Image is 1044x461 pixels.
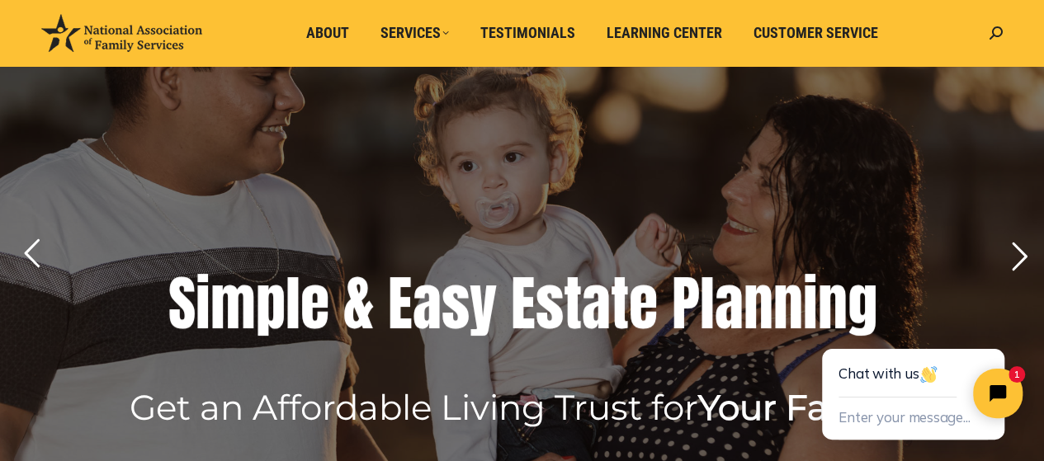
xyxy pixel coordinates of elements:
[380,24,449,42] span: Services
[773,270,803,336] div: n
[698,386,902,429] b: Your Family
[343,270,374,336] div: &
[469,17,587,49] a: Testimonials
[306,24,349,42] span: About
[803,270,818,336] div: i
[672,270,700,336] div: P
[511,270,536,336] div: E
[300,270,329,336] div: e
[442,270,470,336] div: s
[611,270,629,336] div: t
[785,296,1044,461] iframe: Tidio Chat
[564,270,582,336] div: t
[130,393,902,422] rs-layer: Get an Affordable Living Trust for
[607,24,722,42] span: Learning Center
[744,270,773,336] div: n
[286,270,300,336] div: l
[742,17,890,49] a: Customer Service
[629,270,658,336] div: e
[480,24,575,42] span: Testimonials
[196,270,210,336] div: i
[470,270,497,336] div: y
[753,24,878,42] span: Customer Service
[295,17,361,49] a: About
[700,270,715,336] div: l
[818,270,848,336] div: n
[168,270,196,336] div: S
[210,270,256,336] div: m
[582,270,611,336] div: a
[413,270,442,336] div: a
[41,14,202,52] img: National Association of Family Services
[848,270,877,336] div: g
[595,17,734,49] a: Learning Center
[715,270,744,336] div: a
[256,270,286,336] div: p
[536,270,564,336] div: s
[388,270,413,336] div: E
